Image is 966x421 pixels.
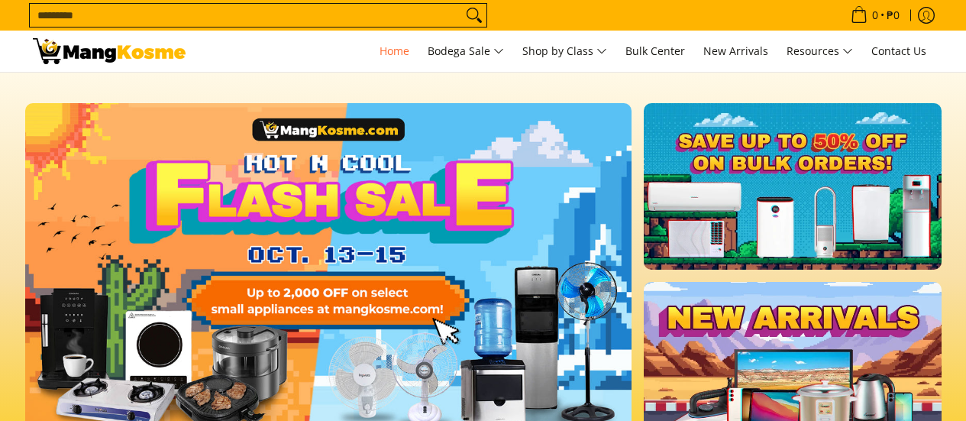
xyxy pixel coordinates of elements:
[703,44,768,58] span: New Arrivals
[779,31,861,72] a: Resources
[372,31,417,72] a: Home
[696,31,776,72] a: New Arrivals
[864,31,934,72] a: Contact Us
[428,42,504,61] span: Bodega Sale
[884,10,902,21] span: ₱0
[515,31,615,72] a: Shop by Class
[870,10,880,21] span: 0
[462,4,486,27] button: Search
[625,44,685,58] span: Bulk Center
[787,42,853,61] span: Resources
[380,44,409,58] span: Home
[33,38,186,64] img: Mang Kosme: Your Home Appliances Warehouse Sale Partner!
[522,42,607,61] span: Shop by Class
[871,44,926,58] span: Contact Us
[420,31,512,72] a: Bodega Sale
[618,31,693,72] a: Bulk Center
[846,7,904,24] span: •
[201,31,934,72] nav: Main Menu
